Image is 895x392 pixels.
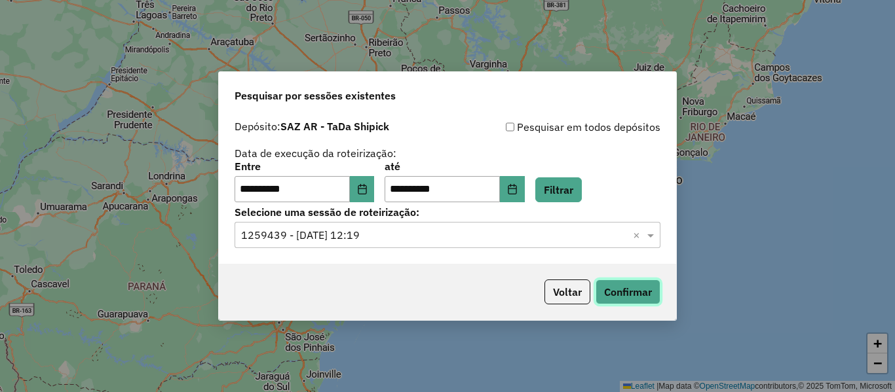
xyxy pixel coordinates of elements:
[235,158,374,174] label: Entre
[535,177,582,202] button: Filtrar
[235,145,396,161] label: Data de execução da roteirização:
[596,279,660,304] button: Confirmar
[235,88,396,103] span: Pesquisar por sessões existentes
[235,118,389,134] label: Depósito:
[385,158,524,174] label: até
[280,120,389,133] strong: SAZ AR - TaDa Shipick
[544,279,590,304] button: Voltar
[500,176,525,202] button: Choose Date
[235,204,660,220] label: Selecione uma sessão de roteirização:
[350,176,375,202] button: Choose Date
[447,119,660,135] div: Pesquisar em todos depósitos
[633,227,644,243] span: Clear all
